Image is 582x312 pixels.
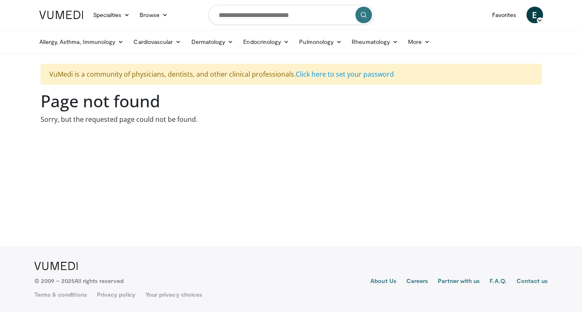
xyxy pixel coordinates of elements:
[296,70,394,79] a: Click here to set your password
[41,114,542,124] p: Sorry, but the requested page could not be found.
[238,34,294,50] a: Endocrinology
[135,7,173,23] a: Browse
[41,91,542,111] h1: Page not found
[75,277,123,284] span: All rights reserved
[128,34,186,50] a: Cardiovascular
[517,277,548,287] a: Contact us
[208,5,374,25] input: Search topics, interventions
[186,34,239,50] a: Dermatology
[487,7,522,23] a: Favorites
[490,277,506,287] a: F.A.Q.
[403,34,435,50] a: More
[370,277,396,287] a: About Us
[97,290,135,299] a: Privacy policy
[88,7,135,23] a: Specialties
[39,11,83,19] img: VuMedi Logo
[34,290,87,299] a: Terms & conditions
[41,64,542,85] div: VuMedi is a community of physicians, dentists, and other clinical professionals.
[347,34,403,50] a: Rheumatology
[294,34,347,50] a: Pulmonology
[34,262,78,270] img: VuMedi Logo
[526,7,543,23] a: E
[438,277,480,287] a: Partner with us
[34,277,123,285] p: © 2009 – 2025
[145,290,202,299] a: Your privacy choices
[34,34,129,50] a: Allergy, Asthma, Immunology
[406,277,428,287] a: Careers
